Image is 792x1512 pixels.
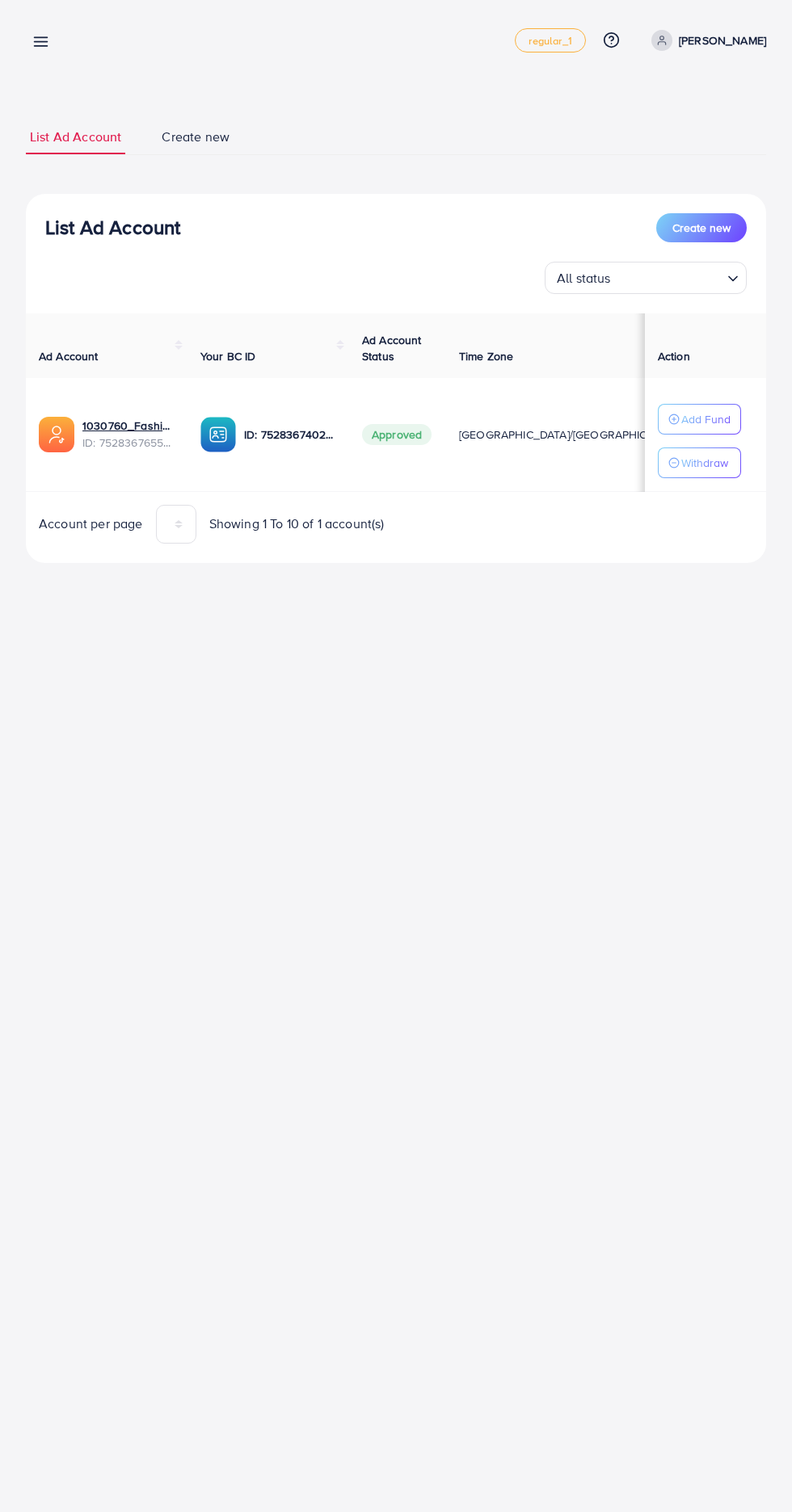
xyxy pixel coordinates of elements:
button: Withdraw [658,447,741,478]
span: ID: 7528367655024508945 [82,435,175,451]
span: Create new [162,128,230,146]
div: Search for option [545,262,747,294]
p: Add Fund [681,409,731,429]
span: Ad Account Status [362,332,422,364]
span: Time Zone [459,348,513,364]
button: Add Fund [658,404,741,435]
input: Search for option [616,263,721,290]
a: [PERSON_NAME] [645,30,766,51]
span: Approved [362,424,432,445]
span: Showing 1 To 10 of 1 account(s) [209,514,385,533]
a: regular_1 [515,28,585,52]
span: [GEOGRAPHIC_DATA]/[GEOGRAPHIC_DATA] [459,426,684,443]
button: Create new [656,213,747,242]
a: 1030760_Fashion Rose_1752834697540 [82,418,175,434]
span: Your BC ID [200,348,256,364]
span: All status [554,267,614,290]
span: regular_1 [529,36,571,46]
span: List Ad Account [30,128,121,146]
span: Account per page [39,514,143,533]
span: Create new [672,220,731,236]
span: Action [658,348,690,364]
p: Withdraw [681,453,728,472]
p: [PERSON_NAME] [679,31,766,50]
h3: List Ad Account [45,216,180,239]
p: ID: 7528367402921476112 [244,425,336,444]
img: ic-ba-acc.ded83a64.svg [200,417,236,452]
span: Ad Account [39,348,99,364]
div: <span class='underline'>1030760_Fashion Rose_1752834697540</span></br>7528367655024508945 [82,418,175,451]
img: ic-ads-acc.e4c84228.svg [39,417,74,452]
